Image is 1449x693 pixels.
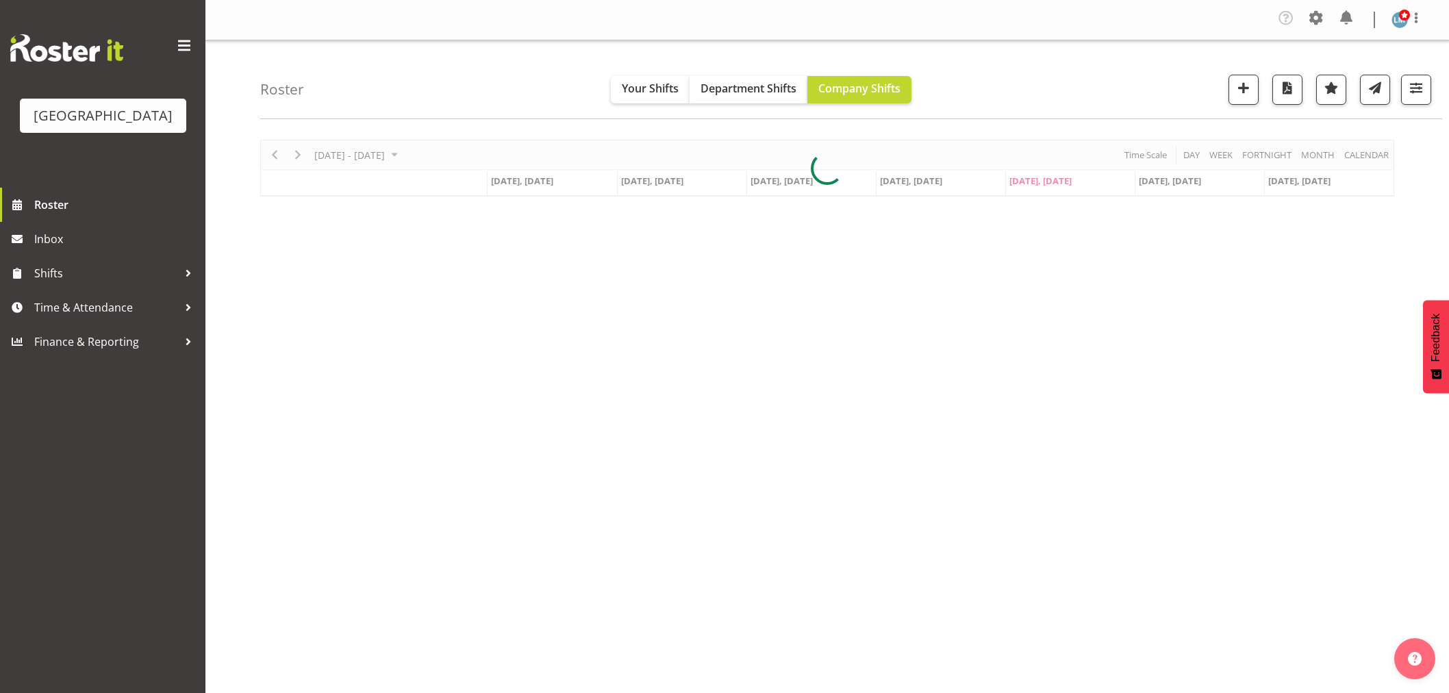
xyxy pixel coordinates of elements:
img: help-xxl-2.png [1408,652,1422,666]
button: Add a new shift [1228,75,1259,105]
button: Department Shifts [690,76,807,103]
h4: Roster [260,81,304,97]
div: [GEOGRAPHIC_DATA] [34,105,173,126]
button: Company Shifts [807,76,911,103]
span: Time & Attendance [34,297,178,318]
span: Inbox [34,229,199,249]
span: Department Shifts [701,81,796,96]
span: Roster [34,194,199,215]
img: Rosterit website logo [10,34,123,62]
span: Company Shifts [818,81,900,96]
button: Filter Shifts [1401,75,1431,105]
span: Your Shifts [622,81,679,96]
span: Shifts [34,263,178,283]
button: Send a list of all shifts for the selected filtered period to all rostered employees. [1360,75,1390,105]
button: Your Shifts [611,76,690,103]
button: Download a PDF of the roster according to the set date range. [1272,75,1302,105]
button: Highlight an important date within the roster. [1316,75,1346,105]
img: lesley-mckenzie127.jpg [1391,12,1408,28]
span: Finance & Reporting [34,331,178,352]
button: Feedback - Show survey [1423,300,1449,393]
span: Feedback [1430,314,1442,362]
